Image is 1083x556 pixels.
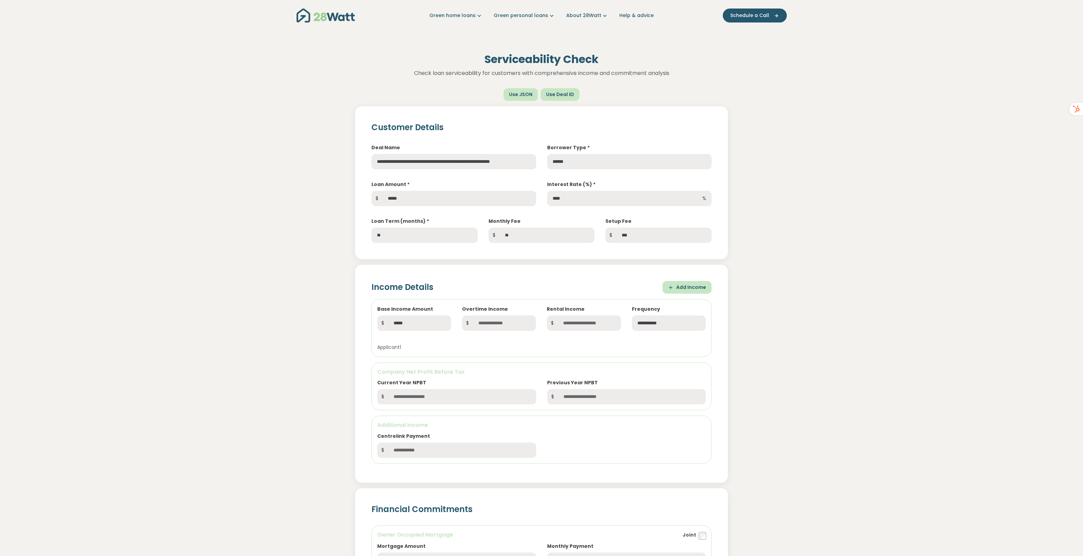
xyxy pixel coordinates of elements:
span: $ [377,315,388,331]
label: Current Year NPBT [377,379,426,386]
label: Frequency [632,306,660,313]
span: $ [489,228,499,243]
small: Applicant 1 [377,344,401,351]
span: $ [605,228,616,243]
nav: Main navigation [297,7,787,24]
a: Help & advice [619,12,654,19]
h1: Serviceability Check [317,53,766,66]
button: Use Deal ID [541,88,579,101]
button: Schedule a Call [723,9,787,22]
h6: Additional Income [377,421,706,429]
span: $ [371,191,382,206]
span: $ [462,315,473,331]
label: Base Income Amount [377,306,433,313]
span: % [697,191,712,206]
label: Rental Income [547,306,585,313]
label: Centrelink Payment [377,433,430,440]
label: Monthly Fee [489,218,521,225]
span: $ [377,443,388,458]
label: Setup Fee [605,218,632,225]
h2: Income Details [371,282,433,292]
h6: Company Net Profit Before Tax [377,368,706,376]
label: Previous Year NPBT [547,379,598,386]
span: $ [547,315,558,331]
h2: Customer Details [371,123,712,133]
label: Joint [683,531,696,539]
img: 28Watt [297,9,355,22]
label: Interest Rate (%) * [547,181,595,188]
label: Loan Term (months) * [371,218,429,225]
a: About 28Watt [566,12,608,19]
label: Overtime Income [462,306,508,313]
p: Check loan serviceability for customers with comprehensive income and commitment analysis [317,69,766,78]
h2: Financial Commitments [371,505,712,514]
label: Deal Name [371,144,400,151]
iframe: Chat Widget [1049,523,1083,556]
label: Borrower Type * [547,144,590,151]
label: Loan Amount * [371,181,410,188]
label: Mortgage Amount [377,543,426,550]
span: $ [547,389,558,404]
span: $ [377,389,388,404]
h6: Owner Occupied Mortgage [377,531,453,539]
button: Add Income [663,281,712,294]
button: Use JSON [504,88,538,101]
label: Monthly Payment [547,543,593,550]
a: Green personal loans [494,12,555,19]
a: Green home loans [429,12,483,19]
span: Schedule a Call [730,12,769,19]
